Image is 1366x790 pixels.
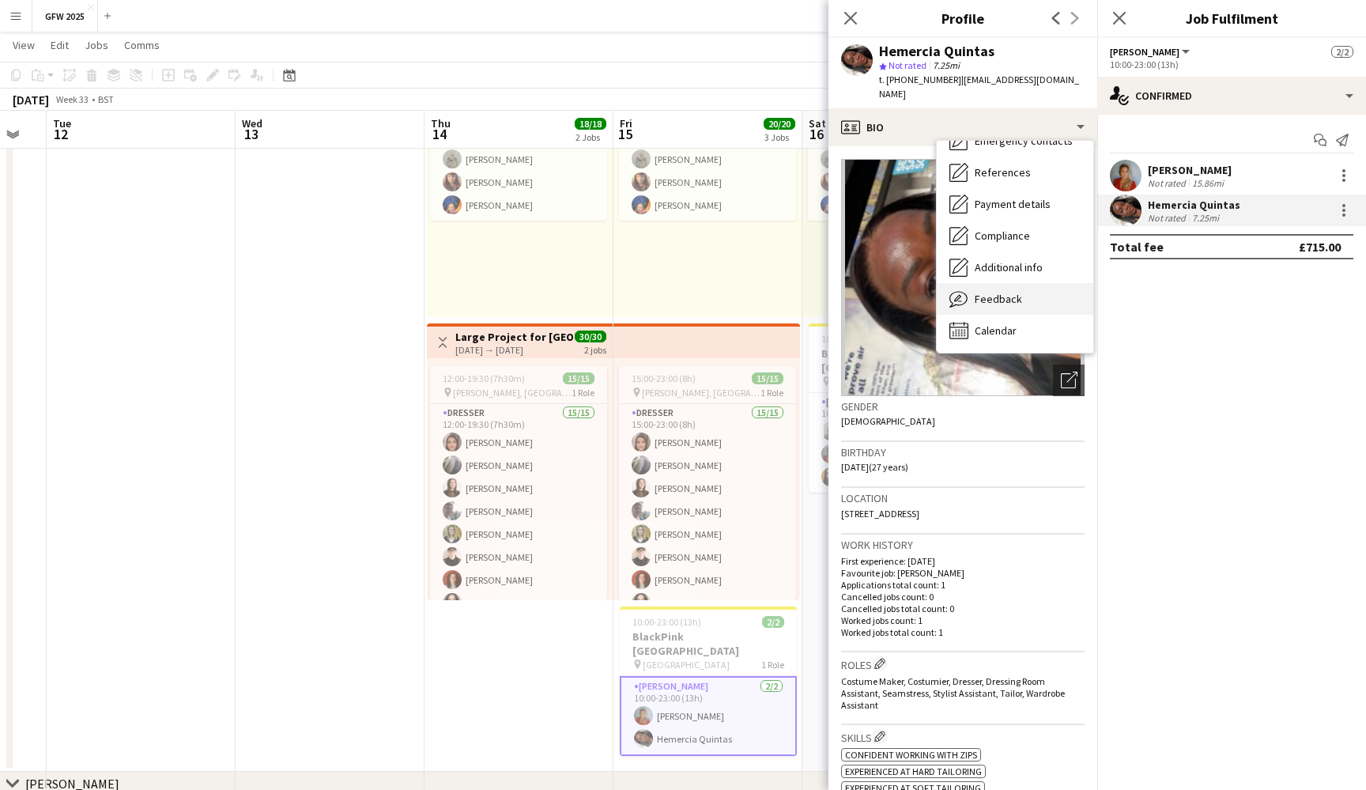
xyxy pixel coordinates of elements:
[841,626,1085,638] p: Worked jobs total count: 1
[937,188,1093,220] div: Payment details
[841,461,908,473] span: [DATE] (27 years)
[430,121,607,221] app-card-role: [PERSON_NAME]3/313:00-23:00 (10h)[PERSON_NAME][PERSON_NAME][PERSON_NAME]
[617,125,632,143] span: 15
[98,93,114,105] div: BST
[841,603,1085,614] p: Cancelled jobs total count: 0
[937,315,1093,346] div: Calendar
[975,292,1022,306] span: Feedback
[937,251,1093,283] div: Additional info
[575,118,606,130] span: 18/18
[443,372,525,384] span: 12:00-19:30 (7h30m)
[1053,365,1085,396] div: Open photos pop-in
[937,220,1093,251] div: Compliance
[761,659,784,671] span: 1 Role
[52,93,92,105] span: Week 33
[13,38,35,52] span: View
[13,92,49,108] div: [DATE]
[1148,212,1189,224] div: Not rated
[619,83,796,221] app-job-card: 10:00-23:00 (13h)3/3 [GEOGRAPHIC_DATA]1 Role[PERSON_NAME]3/310:00-23:00 (13h)[PERSON_NAME][PERSON...
[841,675,1065,711] span: Costume Maker, Costumier, Dresser, Dressing Room Assistant, Seamstress, Stylist Assistant, Tailor...
[51,38,69,52] span: Edit
[841,567,1085,579] p: Favourite job: [PERSON_NAME]
[764,131,794,143] div: 3 Jobs
[430,366,607,600] app-job-card: 12:00-19:30 (7h30m)15/15 [PERSON_NAME], [GEOGRAPHIC_DATA]1 RoleDresser15/1512:00-19:30 (7h30m)[PE...
[841,728,1085,745] h3: Skills
[53,116,71,130] span: Tue
[937,157,1093,188] div: References
[809,346,986,375] h3: BlackPink [GEOGRAPHIC_DATA]
[620,607,797,756] app-job-card: 10:00-23:00 (13h)2/2BlackPink [GEOGRAPHIC_DATA] [GEOGRAPHIC_DATA]1 Role[PERSON_NAME]2/210:00-23:0...
[1110,239,1164,255] div: Total fee
[240,125,262,143] span: 13
[808,83,985,221] app-job-card: 10:00-23:00 (13h)3/3 [GEOGRAPHIC_DATA]1 Role[PERSON_NAME]3/310:00-23:00 (13h)[PERSON_NAME][PERSON...
[1148,163,1232,177] div: [PERSON_NAME]
[643,659,730,671] span: [GEOGRAPHIC_DATA]
[1331,46,1353,58] span: 2/2
[828,108,1097,146] div: Bio
[51,125,71,143] span: 12
[879,44,994,59] div: Hemercia Quintas
[431,116,451,130] span: Thu
[1299,239,1341,255] div: £715.00
[809,323,986,493] app-job-card: 10:00-23:00 (13h)3/3BlackPink [GEOGRAPHIC_DATA] [GEOGRAPHIC_DATA]1 Role[PERSON_NAME]3/310:00-23:0...
[575,331,606,342] span: 30/30
[975,323,1017,338] span: Calendar
[975,260,1043,274] span: Additional info
[828,8,1097,28] h3: Profile
[841,445,1085,459] h3: Birthday
[78,35,115,55] a: Jobs
[453,387,572,399] span: [PERSON_NAME], [GEOGRAPHIC_DATA]
[563,372,594,384] span: 15/15
[619,366,796,600] app-job-card: 15:00-23:00 (8h)15/15 [PERSON_NAME], [GEOGRAPHIC_DATA]1 RoleDresser15/1515:00-23:00 (8h)[PERSON_N...
[752,372,783,384] span: 15/15
[430,83,607,221] app-job-card: 13:00-23:00 (10h)3/3 [GEOGRAPHIC_DATA]1 Role[PERSON_NAME]3/313:00-23:00 (10h)[PERSON_NAME][PERSON...
[455,344,573,356] div: [DATE] → [DATE]
[841,538,1085,552] h3: Work history
[124,38,160,52] span: Comms
[1097,77,1366,115] div: Confirmed
[937,125,1093,157] div: Emergency contacts
[845,765,982,777] span: Experienced at hard tailoring
[841,614,1085,626] p: Worked jobs count: 1
[632,616,701,628] span: 10:00-23:00 (13h)
[32,1,98,32] button: GFW 2025
[760,387,783,399] span: 1 Role
[6,35,41,55] a: View
[841,555,1085,567] p: First experience: [DATE]
[118,35,166,55] a: Comms
[242,116,262,130] span: Wed
[430,404,607,779] app-card-role: Dresser15/1512:00-19:30 (7h30m)[PERSON_NAME][PERSON_NAME][PERSON_NAME][PERSON_NAME][PERSON_NAME][...
[455,330,573,344] h3: Large Project for [GEOGRAPHIC_DATA], [PERSON_NAME], [GEOGRAPHIC_DATA]
[841,508,919,520] span: [STREET_ADDRESS]
[841,159,1085,396] img: Crew avatar or photo
[841,415,935,427] span: [DEMOGRAPHIC_DATA]
[619,121,796,221] app-card-role: [PERSON_NAME]3/310:00-23:00 (13h)[PERSON_NAME][PERSON_NAME][PERSON_NAME]
[937,283,1093,315] div: Feedback
[619,404,796,779] app-card-role: Dresser15/1515:00-23:00 (8h)[PERSON_NAME][PERSON_NAME][PERSON_NAME][PERSON_NAME][PERSON_NAME][PER...
[620,629,797,658] h3: BlackPink [GEOGRAPHIC_DATA]
[575,131,606,143] div: 2 Jobs
[44,35,75,55] a: Edit
[845,749,977,761] span: Confident working with zips
[620,676,797,756] app-card-role: [PERSON_NAME]2/210:00-23:00 (13h)[PERSON_NAME]Hemercia Quintas
[930,59,963,71] span: 7.25mi
[1189,212,1222,224] div: 7.25mi
[841,656,1085,672] h3: Roles
[584,342,606,356] div: 2 jobs
[428,125,451,143] span: 14
[975,134,1073,148] span: Emergency contacts
[975,165,1031,180] span: References
[1148,177,1189,189] div: Not rated
[620,116,632,130] span: Fri
[572,387,594,399] span: 1 Role
[632,372,696,384] span: 15:00-23:00 (8h)
[764,118,795,130] span: 20/20
[821,333,890,345] span: 10:00-23:00 (13h)
[1097,8,1366,28] h3: Job Fulfilment
[642,387,760,399] span: [PERSON_NAME], [GEOGRAPHIC_DATA]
